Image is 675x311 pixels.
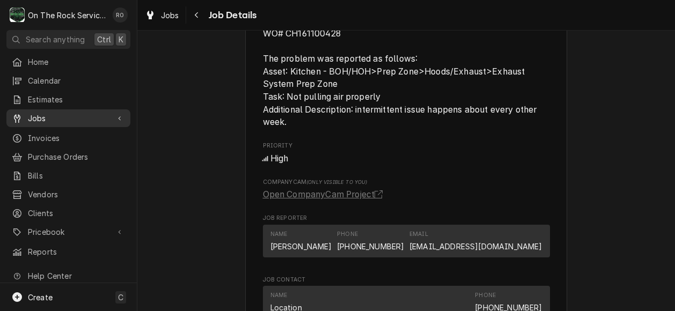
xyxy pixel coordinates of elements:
[263,178,550,187] span: CompanyCam
[263,225,550,262] div: Job Reporter List
[28,189,125,200] span: Vendors
[6,30,130,49] button: Search anythingCtrlK
[28,151,125,162] span: Purchase Orders
[119,34,123,45] span: K
[263,188,550,201] span: [object Object]
[118,292,123,303] span: C
[270,241,332,252] div: [PERSON_NAME]
[306,179,367,185] span: (Only Visible to You)
[263,152,550,165] div: High
[263,276,550,284] span: Job Contact
[28,293,53,302] span: Create
[337,242,404,251] a: [PHONE_NUMBER]
[6,53,130,71] a: Home
[475,291,496,300] div: Phone
[270,291,288,300] div: Name
[263,142,550,150] span: Priority
[6,72,130,90] a: Calendar
[263,142,550,165] div: Priority
[337,230,358,239] div: Phone
[28,208,125,219] span: Clients
[113,8,128,23] div: RO
[6,129,130,147] a: Invoices
[263,17,550,128] div: Reason For Call
[28,270,124,282] span: Help Center
[6,267,130,285] a: Go to Help Center
[28,246,125,257] span: Reports
[263,214,550,262] div: Job Reporter
[6,243,130,261] a: Reports
[28,94,125,105] span: Estimates
[141,6,184,24] a: Jobs
[161,10,179,21] span: Jobs
[206,8,257,23] span: Job Details
[6,204,130,222] a: Clients
[6,167,130,184] a: Bills
[409,230,542,251] div: Email
[409,230,428,239] div: Email
[28,113,109,124] span: Jobs
[6,223,130,241] a: Go to Pricebook
[263,225,550,257] div: Contact
[97,34,111,45] span: Ctrl
[28,56,125,68] span: Home
[28,10,107,21] div: On The Rock Services
[6,91,130,108] a: Estimates
[113,8,128,23] div: Rich Ortega's Avatar
[263,178,550,201] div: [object Object]
[263,27,550,129] span: Reason For Call
[28,226,109,238] span: Pricebook
[263,214,550,223] span: Job Reporter
[28,75,125,86] span: Calendar
[28,170,125,181] span: Bills
[6,148,130,166] a: Purchase Orders
[188,6,206,24] button: Navigate back
[10,8,25,23] div: On The Rock Services's Avatar
[28,132,125,144] span: Invoices
[6,186,130,203] a: Vendors
[263,152,550,165] span: Priority
[263,188,387,201] a: Open CompanyCam Project
[6,109,130,127] a: Go to Jobs
[270,230,288,239] div: Name
[409,242,542,251] a: [EMAIL_ADDRESS][DOMAIN_NAME]
[26,34,85,45] span: Search anything
[10,8,25,23] div: O
[270,230,332,251] div: Name
[337,230,404,251] div: Phone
